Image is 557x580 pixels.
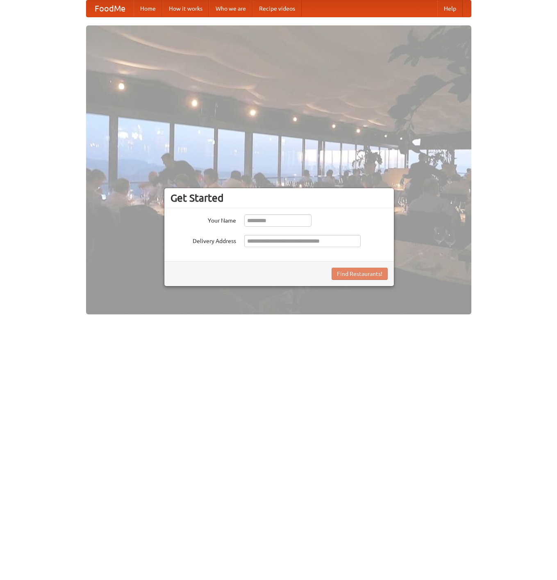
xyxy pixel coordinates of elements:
[86,0,134,17] a: FoodMe
[171,235,236,245] label: Delivery Address
[171,214,236,225] label: Your Name
[134,0,162,17] a: Home
[209,0,252,17] a: Who we are
[171,192,388,204] h3: Get Started
[162,0,209,17] a: How it works
[437,0,463,17] a: Help
[252,0,302,17] a: Recipe videos
[332,268,388,280] button: Find Restaurants!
